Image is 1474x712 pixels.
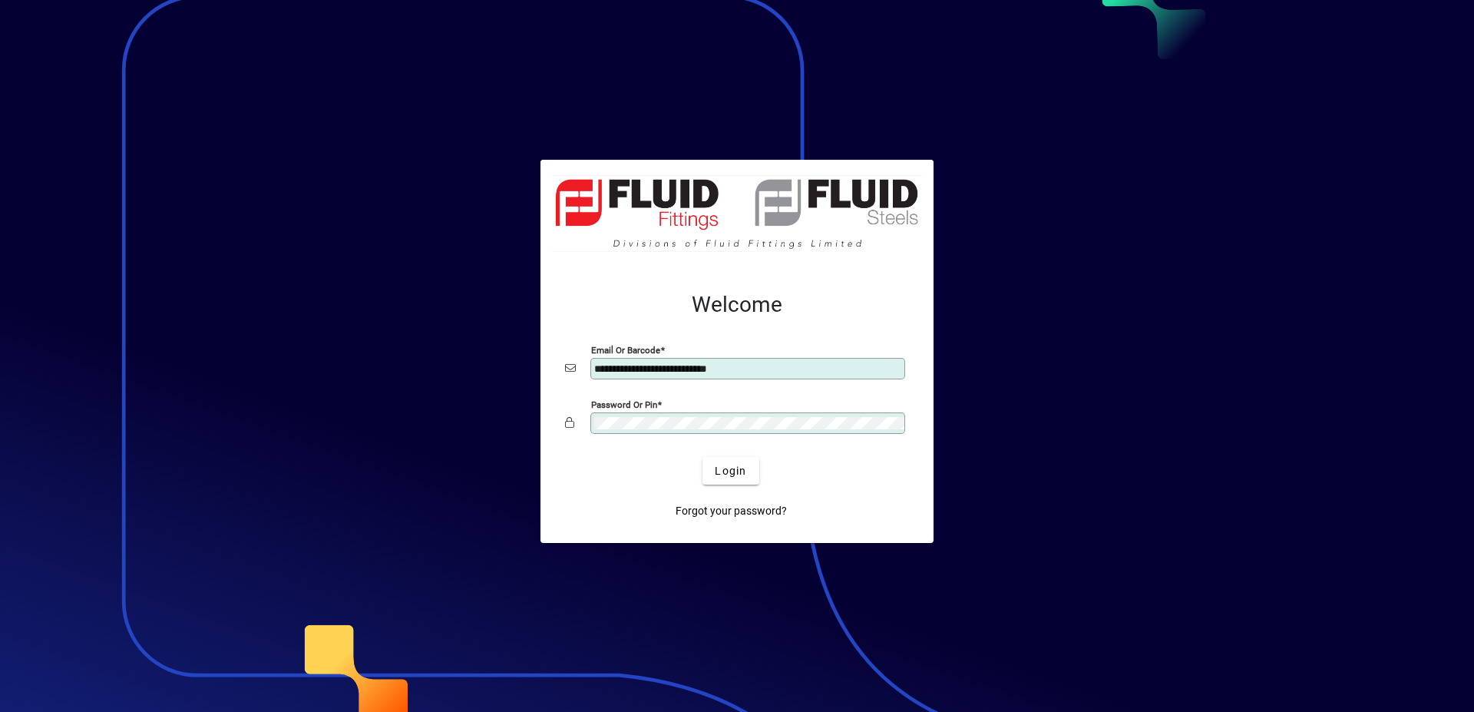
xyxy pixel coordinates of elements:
button: Login [702,457,758,485]
span: Login [715,463,746,479]
a: Forgot your password? [669,497,793,525]
mat-label: Password or Pin [591,399,657,410]
mat-label: Email or Barcode [591,345,660,356]
span: Forgot your password? [676,503,787,519]
h2: Welcome [565,292,909,318]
